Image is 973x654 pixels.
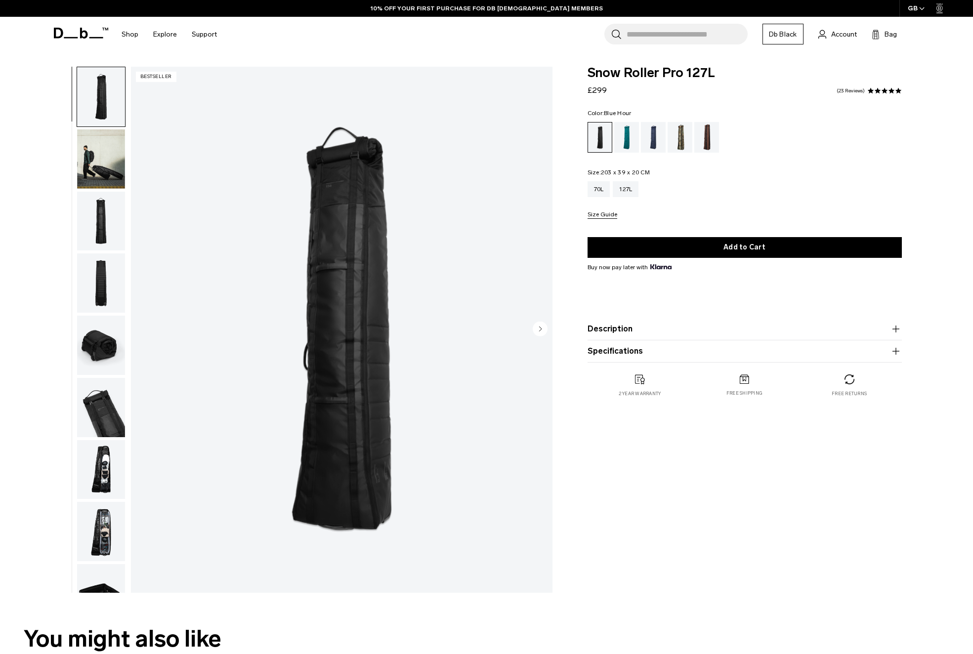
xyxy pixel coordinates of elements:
button: Snow_roller_pro_black_out_new_db5.png [77,440,126,500]
legend: Color: [588,110,632,116]
nav: Main Navigation [114,17,224,52]
span: Buy now pay later with [588,263,672,272]
span: Blue Hour [604,110,631,117]
button: Snow_roller_pro_black_out_new_db10.png [77,129,126,189]
a: Account [818,28,857,40]
span: Bag [885,29,897,40]
img: Snow_roller_pro_black_out_new_db2.png [77,502,125,561]
button: Snow_roller_pro_black_out_new_db1.png [77,67,126,127]
a: Blue Hour [641,122,666,153]
button: Bag [872,28,897,40]
button: Snow_roller_pro_black_out_new_db4.png [77,564,126,624]
span: 203 x 39 x 20 CM [601,169,650,176]
a: Db x Beyond Medals [668,122,692,153]
p: Bestseller [136,72,176,82]
a: Homegrown with Lu [694,122,719,153]
button: Snow_roller_pro_black_out_new_db3.png [77,377,126,438]
a: Explore [153,17,177,52]
button: Snow_roller_pro_black_out_new_db9.png [77,191,126,251]
img: Snow_roller_pro_black_out_new_db5.png [77,440,125,499]
img: Snow_roller_pro_black_out_new_db9.png [77,192,125,251]
button: Description [588,323,902,335]
a: 10% OFF YOUR FIRST PURCHASE FOR DB [DEMOGRAPHIC_DATA] MEMBERS [371,4,603,13]
a: Support [192,17,217,52]
p: 2 year warranty [619,390,661,397]
p: Free shipping [726,390,762,397]
button: Next slide [533,321,548,338]
img: Snow_roller_pro_black_out_new_db1.png [131,67,552,593]
a: Black Out [588,122,612,153]
img: Snow_roller_pro_black_out_new_db8.png [77,253,125,313]
p: Free returns [832,390,867,397]
img: Snow_roller_pro_black_out_new_db4.png [77,564,125,623]
a: 23 reviews [837,88,865,93]
button: Snow_roller_pro_black_out_new_db2.png [77,501,126,562]
span: Snow Roller Pro 127L [588,67,902,80]
button: Specifications [588,345,902,357]
img: Snow_roller_pro_black_out_new_db3.png [77,378,125,437]
li: 1 / 10 [131,67,552,593]
button: Size Guide [588,211,617,219]
img: Snow_roller_pro_black_out_new_db10.png [77,129,125,189]
legend: Size: [588,169,650,175]
button: Snow_roller_pro_black_out_new_db8.png [77,253,126,313]
a: 127L [613,181,638,197]
a: Midnight Teal [614,122,639,153]
img: Snow_roller_pro_black_out_new_db7.png [77,316,125,375]
img: Snow_roller_pro_black_out_new_db1.png [77,67,125,126]
button: Snow_roller_pro_black_out_new_db7.png [77,315,126,375]
img: {"height" => 20, "alt" => "Klarna"} [650,264,672,269]
span: Account [831,29,857,40]
span: £299 [588,85,607,95]
a: Shop [122,17,138,52]
a: Db Black [762,24,804,44]
a: 70L [588,181,610,197]
button: Add to Cart [588,237,902,258]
